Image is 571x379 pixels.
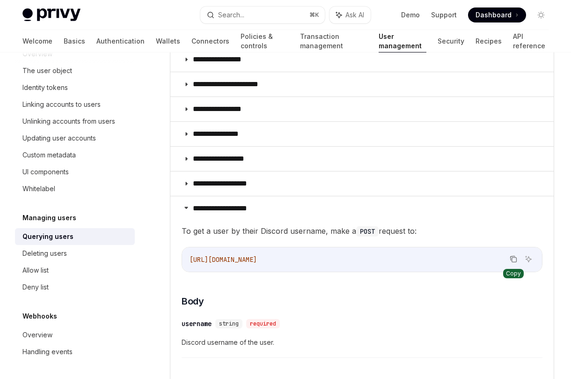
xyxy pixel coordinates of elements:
[22,82,68,93] div: Identity tokens
[15,147,135,163] a: Custom metadata
[503,269,524,278] div: Copy
[22,149,76,161] div: Custom metadata
[22,248,67,259] div: Deleting users
[329,7,371,23] button: Ask AI
[241,30,289,52] a: Policies & controls
[15,79,135,96] a: Identity tokens
[15,96,135,113] a: Linking accounts to users
[15,327,135,343] a: Overview
[15,279,135,296] a: Deny list
[22,265,49,276] div: Allow list
[431,10,457,20] a: Support
[22,282,49,293] div: Deny list
[156,30,180,52] a: Wallets
[22,183,55,194] div: Whitelabel
[15,262,135,279] a: Allow list
[22,346,73,357] div: Handling events
[219,320,239,327] span: string
[182,337,542,348] span: Discord username of the user.
[513,30,549,52] a: API reference
[15,245,135,262] a: Deleting users
[200,7,325,23] button: Search...⌘K
[182,295,204,308] span: Body
[356,226,379,237] code: POST
[22,30,52,52] a: Welcome
[15,343,135,360] a: Handling events
[22,166,69,178] div: UI components
[182,224,542,238] span: To get a user by their Discord username, make a request to:
[22,212,76,223] h5: Managing users
[190,255,257,264] span: [URL][DOMAIN_NAME]
[507,253,520,265] button: Copy the contents from the code block
[182,319,212,328] div: username
[379,30,427,52] a: User management
[15,228,135,245] a: Querying users
[476,10,512,20] span: Dashboard
[522,253,534,265] button: Ask AI
[22,311,57,322] h5: Webhooks
[22,329,52,341] div: Overview
[22,8,81,22] img: light logo
[438,30,464,52] a: Security
[22,133,96,144] div: Updating user accounts
[246,319,280,328] div: required
[191,30,229,52] a: Connectors
[96,30,145,52] a: Authentication
[309,11,319,19] span: ⌘ K
[345,10,364,20] span: Ask AI
[22,65,72,76] div: The user object
[534,7,549,22] button: Toggle dark mode
[300,30,367,52] a: Transaction management
[401,10,420,20] a: Demo
[22,231,73,242] div: Querying users
[218,9,244,21] div: Search...
[15,62,135,79] a: The user object
[22,99,101,110] div: Linking accounts to users
[22,116,115,127] div: Unlinking accounts from users
[15,180,135,197] a: Whitelabel
[476,30,502,52] a: Recipes
[15,113,135,130] a: Unlinking accounts from users
[64,30,85,52] a: Basics
[15,130,135,147] a: Updating user accounts
[468,7,526,22] a: Dashboard
[15,163,135,180] a: UI components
